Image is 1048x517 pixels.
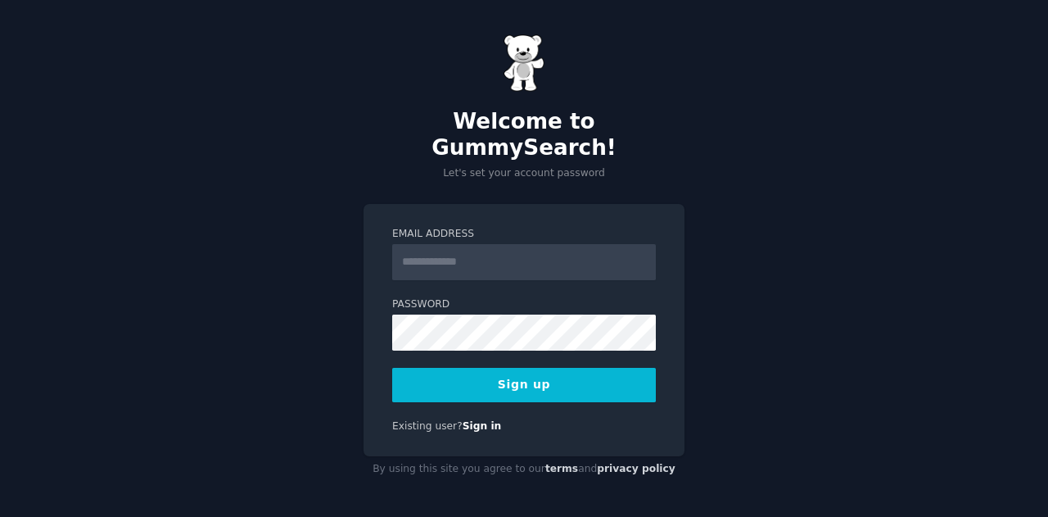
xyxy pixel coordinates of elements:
a: privacy policy [597,463,675,474]
label: Password [392,297,656,312]
label: Email Address [392,227,656,242]
button: Sign up [392,368,656,402]
span: Existing user? [392,420,463,432]
img: Gummy Bear [504,34,544,92]
p: Let's set your account password [364,166,684,181]
a: Sign in [463,420,502,432]
h2: Welcome to GummySearch! [364,109,684,161]
div: By using this site you agree to our and [364,456,684,483]
a: terms [545,463,578,474]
